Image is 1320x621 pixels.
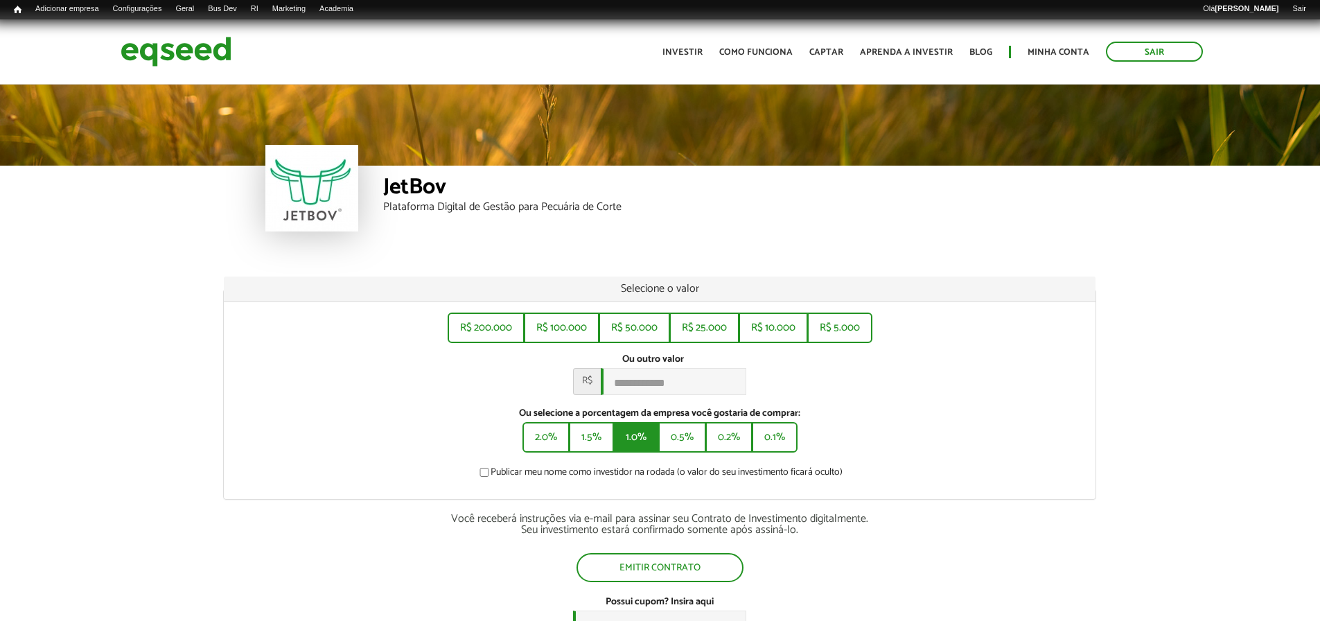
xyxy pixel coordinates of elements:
button: 2.0% [522,422,570,453]
button: 0.5% [658,422,706,453]
span: R$ [573,368,601,395]
a: Investir [662,48,703,57]
span: Início [14,5,21,15]
div: Você receberá instruções via e-mail para assinar seu Contrato de Investimento digitalmente. Seu i... [223,514,1096,536]
button: R$ 25.000 [669,313,739,343]
a: Minha conta [1028,48,1089,57]
a: Adicionar empresa [28,3,106,15]
a: Captar [809,48,843,57]
a: RI [244,3,265,15]
button: Emitir contrato [577,553,743,582]
a: Como funciona [719,48,793,57]
a: Bus Dev [201,3,244,15]
label: Possui cupom? Insira aqui [606,597,714,607]
a: Aprenda a investir [860,48,953,57]
label: Ou outro valor [622,355,684,365]
label: Ou selecione a porcentagem da empresa você gostaria de comprar: [234,409,1085,419]
img: EqSeed [121,33,231,70]
a: Geral [168,3,201,15]
a: Marketing [265,3,313,15]
button: 1.0% [613,422,659,453]
a: Início [7,3,28,17]
button: 0.1% [752,422,798,453]
button: 1.5% [569,422,614,453]
div: JetBov [383,176,1055,202]
span: Selecione o valor [621,279,699,298]
a: Olá[PERSON_NAME] [1196,3,1285,15]
button: R$ 5.000 [807,313,872,343]
button: 0.2% [705,422,753,453]
label: Publicar meu nome como investidor na rodada (o valor do seu investimento ficará oculto) [477,468,843,482]
a: Blog [969,48,992,57]
a: Academia [313,3,360,15]
button: R$ 200.000 [448,313,525,343]
a: Sair [1285,3,1313,15]
button: R$ 100.000 [524,313,599,343]
strong: [PERSON_NAME] [1215,4,1278,12]
div: Plataforma Digital de Gestão para Pecuária de Corte [383,202,1055,213]
a: Configurações [106,3,169,15]
button: R$ 50.000 [599,313,670,343]
input: Publicar meu nome como investidor na rodada (o valor do seu investimento ficará oculto) [472,468,497,477]
button: R$ 10.000 [739,313,808,343]
a: Sair [1106,42,1203,62]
